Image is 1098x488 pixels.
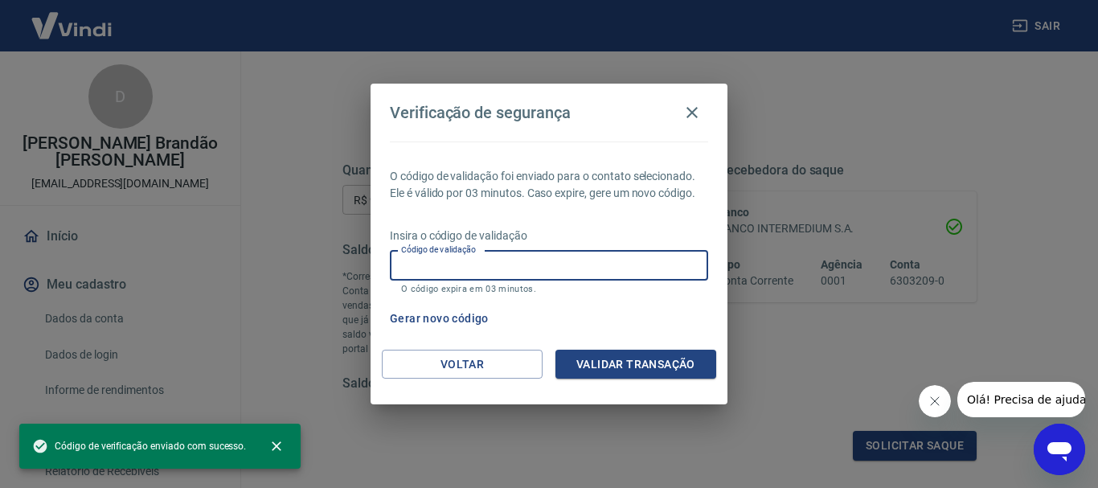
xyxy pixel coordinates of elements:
button: Validar transação [555,350,716,379]
p: O código expira em 03 minutos. [401,284,697,294]
h4: Verificação de segurança [390,103,571,122]
button: Gerar novo código [383,304,495,334]
button: close [259,429,294,464]
span: Código de verificação enviado com sucesso. [32,438,246,454]
iframe: Mensagem da empresa [957,382,1085,417]
p: Insira o código de validação [390,228,708,244]
iframe: Botão para abrir a janela de mensagens [1034,424,1085,475]
iframe: Fechar mensagem [919,385,951,417]
button: Voltar [382,350,543,379]
p: O código de validação foi enviado para o contato selecionado. Ele é válido por 03 minutos. Caso e... [390,168,708,202]
label: Código de validação [401,244,476,256]
span: Olá! Precisa de ajuda? [10,11,135,24]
